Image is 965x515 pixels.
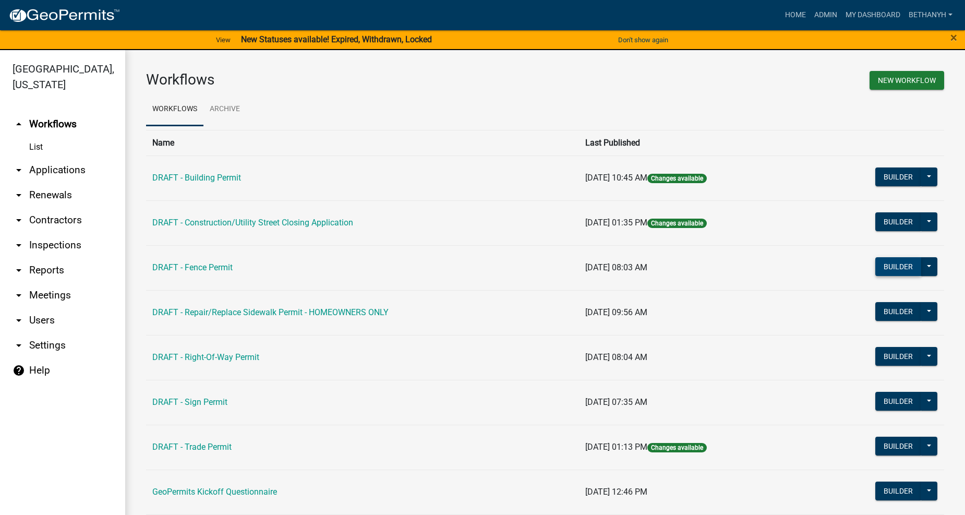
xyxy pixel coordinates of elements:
[904,5,957,25] a: BethanyH
[13,339,25,352] i: arrow_drop_down
[13,264,25,277] i: arrow_drop_down
[647,174,707,183] span: Changes available
[13,364,25,377] i: help
[585,173,647,183] span: [DATE] 10:45 AM
[585,397,647,407] span: [DATE] 07:35 AM
[585,487,647,497] span: [DATE] 12:46 PM
[585,442,647,452] span: [DATE] 01:13 PM
[875,392,921,411] button: Builder
[585,262,647,272] span: [DATE] 08:03 AM
[13,239,25,251] i: arrow_drop_down
[585,352,647,362] span: [DATE] 08:04 AM
[875,212,921,231] button: Builder
[875,302,921,321] button: Builder
[950,31,957,44] button: Close
[152,487,277,497] a: GeoPermits Kickoff Questionnaire
[585,307,647,317] span: [DATE] 09:56 AM
[146,71,537,89] h3: Workflows
[647,219,707,228] span: Changes available
[152,173,241,183] a: DRAFT - Building Permit
[13,214,25,226] i: arrow_drop_down
[13,164,25,176] i: arrow_drop_down
[875,167,921,186] button: Builder
[146,93,203,126] a: Workflows
[13,314,25,327] i: arrow_drop_down
[152,397,227,407] a: DRAFT - Sign Permit
[13,289,25,302] i: arrow_drop_down
[13,118,25,130] i: arrow_drop_up
[152,307,389,317] a: DRAFT - Repair/Replace Sidewalk Permit - HOMEOWNERS ONLY
[152,442,232,452] a: DRAFT - Trade Permit
[875,347,921,366] button: Builder
[152,352,259,362] a: DRAFT - Right-Of-Way Permit
[212,31,235,49] a: View
[647,443,707,452] span: Changes available
[579,130,813,155] th: Last Published
[152,262,233,272] a: DRAFT - Fence Permit
[841,5,904,25] a: My Dashboard
[781,5,810,25] a: Home
[875,482,921,500] button: Builder
[875,437,921,456] button: Builder
[241,34,432,44] strong: New Statuses available! Expired, Withdrawn, Locked
[152,218,353,227] a: DRAFT - Construction/Utility Street Closing Application
[950,30,957,45] span: ×
[870,71,944,90] button: New Workflow
[614,31,672,49] button: Don't show again
[875,257,921,276] button: Builder
[146,130,579,155] th: Name
[203,93,246,126] a: Archive
[13,189,25,201] i: arrow_drop_down
[585,218,647,227] span: [DATE] 01:35 PM
[810,5,841,25] a: Admin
